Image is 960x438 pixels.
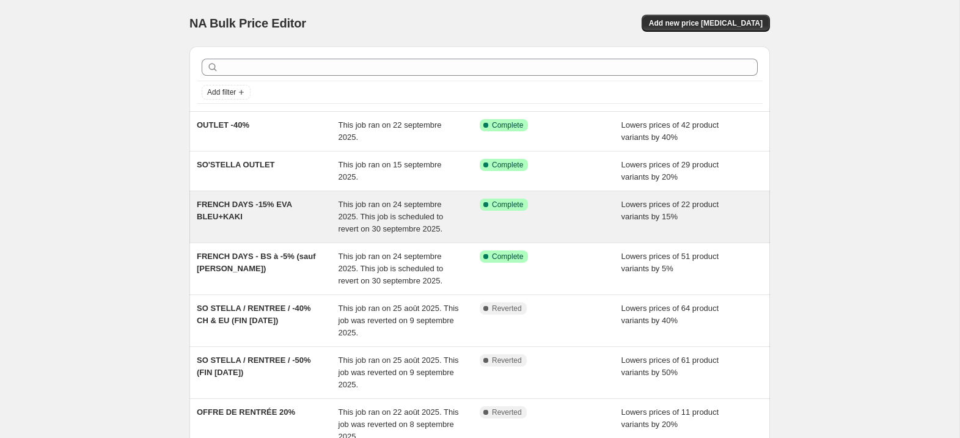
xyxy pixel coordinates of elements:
span: Reverted [492,356,522,365]
span: This job ran on 24 septembre 2025. This job is scheduled to revert on 30 septembre 2025. [339,200,444,233]
span: OFFRE DE RENTRÉE 20% [197,407,295,417]
button: Add new price [MEDICAL_DATA] [642,15,770,32]
span: This job ran on 25 août 2025. This job was reverted on 9 septembre 2025. [339,356,459,389]
span: Lowers prices of 61 product variants by 50% [621,356,719,377]
span: Complete [492,252,523,261]
span: NA Bulk Price Editor [189,16,306,30]
span: This job ran on 24 septembre 2025. This job is scheduled to revert on 30 septembre 2025. [339,252,444,285]
span: Complete [492,160,523,170]
span: Lowers prices of 22 product variants by 15% [621,200,719,221]
span: Reverted [492,407,522,417]
span: Lowers prices of 64 product variants by 40% [621,304,719,325]
span: Add filter [207,87,236,97]
span: Reverted [492,304,522,313]
span: FRENCH DAYS -15% EVA BLEU+KAKI [197,200,292,221]
button: Add filter [202,85,251,100]
span: Add new price [MEDICAL_DATA] [649,18,763,28]
span: Lowers prices of 11 product variants by 20% [621,407,719,429]
span: Complete [492,200,523,210]
span: SO STELLA / RENTREE / -50% (FIN [DATE]) [197,356,311,377]
span: Lowers prices of 29 product variants by 20% [621,160,719,181]
span: FRENCH DAYS - BS à -5% (sauf [PERSON_NAME]) [197,252,316,273]
span: This job ran on 15 septembre 2025. [339,160,442,181]
span: Lowers prices of 51 product variants by 5% [621,252,719,273]
span: SO STELLA / RENTREE / -40% CH & EU (FIN [DATE]) [197,304,311,325]
span: OUTLET -40% [197,120,249,130]
span: Lowers prices of 42 product variants by 40% [621,120,719,142]
span: Complete [492,120,523,130]
span: SO'STELLA OUTLET [197,160,275,169]
span: This job ran on 22 septembre 2025. [339,120,442,142]
span: This job ran on 25 août 2025. This job was reverted on 9 septembre 2025. [339,304,459,337]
